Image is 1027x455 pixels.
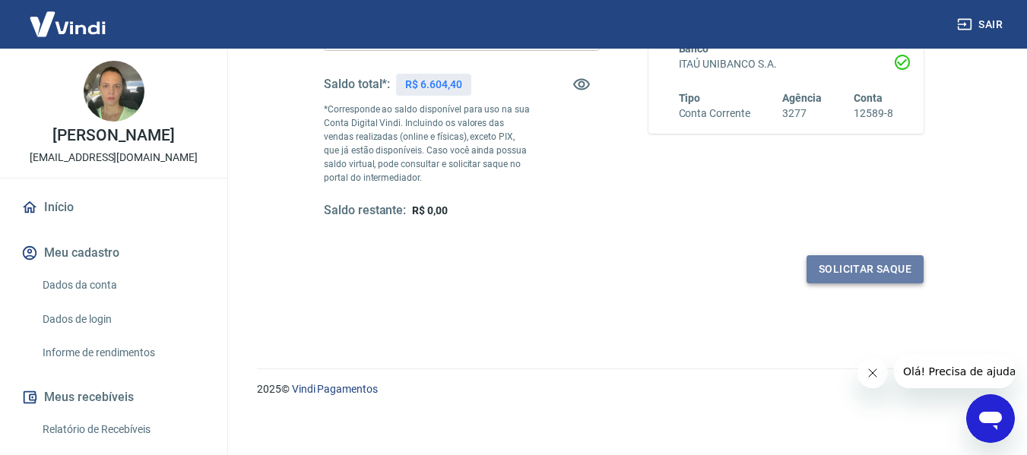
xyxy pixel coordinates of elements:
button: Meu cadastro [18,236,209,270]
h5: Saldo restante: [324,203,406,219]
h6: ITAÚ UNIBANCO S.A. [679,56,894,72]
span: Banco [679,43,709,55]
iframe: Mensagem da empresa [894,355,1015,388]
a: Vindi Pagamentos [292,383,378,395]
a: Informe de rendimentos [36,337,209,368]
a: Dados da conta [36,270,209,301]
h6: 3277 [782,106,822,122]
span: Agência [782,92,822,104]
h6: 12589-8 [854,106,893,122]
iframe: Fechar mensagem [857,358,888,388]
img: 15d61fe2-2cf3-463f-abb3-188f2b0ad94a.jpeg [84,61,144,122]
button: Sair [954,11,1009,39]
img: Vindi [18,1,117,47]
p: 2025 © [257,381,991,397]
iframe: Botão para abrir a janela de mensagens [966,394,1015,443]
span: Tipo [679,92,701,104]
span: R$ 0,00 [412,204,448,216]
h5: Saldo total*: [324,77,390,92]
button: Meus recebíveis [18,381,209,414]
a: Dados de login [36,304,209,335]
span: Olá! Precisa de ajuda? [9,11,128,23]
a: Início [18,191,209,224]
button: Solicitar saque [807,255,924,283]
p: *Corresponde ao saldo disponível para uso na sua Conta Digital Vindi. Incluindo os valores das ve... [324,103,531,185]
h6: Conta Corrente [679,106,750,122]
span: Conta [854,92,883,104]
a: Relatório de Recebíveis [36,414,209,445]
p: R$ 6.604,40 [405,77,461,93]
p: [EMAIL_ADDRESS][DOMAIN_NAME] [30,150,198,166]
p: [PERSON_NAME] [52,128,174,144]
